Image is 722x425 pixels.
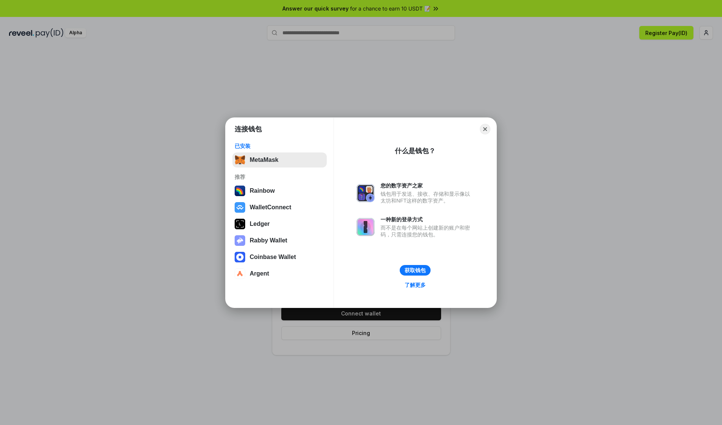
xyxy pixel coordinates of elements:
[235,268,245,279] img: svg+xml,%3Csvg%20width%3D%2228%22%20height%3D%2228%22%20viewBox%3D%220%200%2028%2028%22%20fill%3D...
[395,146,435,155] div: 什么是钱包？
[250,187,275,194] div: Rainbow
[356,218,375,236] img: svg+xml,%3Csvg%20xmlns%3D%22http%3A%2F%2Fwww.w3.org%2F2000%2Fsvg%22%20fill%3D%22none%22%20viewBox...
[405,267,426,274] div: 获取钱包
[235,143,325,149] div: 已安装
[235,202,245,213] img: svg+xml,%3Csvg%20width%3D%2228%22%20height%3D%2228%22%20viewBox%3D%220%200%2028%2028%22%20fill%3D...
[235,235,245,246] img: svg+xml,%3Csvg%20xmlns%3D%22http%3A%2F%2Fwww.w3.org%2F2000%2Fsvg%22%20fill%3D%22none%22%20viewBox...
[250,204,291,211] div: WalletConnect
[235,125,262,134] h1: 连接钱包
[250,254,296,260] div: Coinbase Wallet
[356,184,375,202] img: svg+xml,%3Csvg%20xmlns%3D%22http%3A%2F%2Fwww.w3.org%2F2000%2Fsvg%22%20fill%3D%22none%22%20viewBox...
[400,280,430,290] a: 了解更多
[250,237,287,244] div: Rabby Wallet
[250,157,278,163] div: MetaMask
[232,233,327,248] button: Rabby Wallet
[232,266,327,281] button: Argent
[232,200,327,215] button: WalletConnect
[232,250,327,265] button: Coinbase Wallet
[405,282,426,288] div: 了解更多
[480,124,490,134] button: Close
[381,216,474,223] div: 一种新的登录方式
[235,186,245,196] img: svg+xml,%3Csvg%20width%3D%22120%22%20height%3D%22120%22%20viewBox%3D%220%200%20120%20120%22%20fil...
[400,265,431,276] button: 获取钱包
[250,270,269,277] div: Argent
[235,252,245,262] img: svg+xml,%3Csvg%20width%3D%2228%22%20height%3D%2228%22%20viewBox%3D%220%200%2028%2028%22%20fill%3D...
[232,183,327,198] button: Rainbow
[232,152,327,168] button: MetaMask
[235,155,245,165] img: svg+xml,%3Csvg%20fill%3D%22none%22%20height%3D%2233%22%20viewBox%3D%220%200%2035%2033%22%20width%...
[381,224,474,238] div: 而不是在每个网站上创建新的账户和密码，只需连接您的钱包。
[235,219,245,229] img: svg+xml,%3Csvg%20xmlns%3D%22http%3A%2F%2Fwww.w3.org%2F2000%2Fsvg%22%20width%3D%2228%22%20height%3...
[381,190,474,204] div: 钱包用于发送、接收、存储和显示像以太坊和NFT这样的数字资产。
[381,182,474,189] div: 您的数字资产之家
[235,174,325,180] div: 推荐
[232,216,327,232] button: Ledger
[250,221,270,227] div: Ledger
